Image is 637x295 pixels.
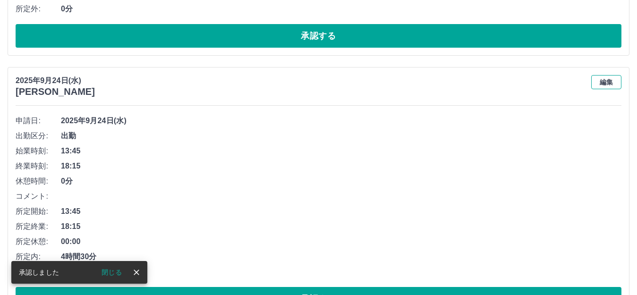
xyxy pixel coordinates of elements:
span: 始業時刻: [16,145,61,157]
span: 所定終業: [16,221,61,232]
span: 出勤 [61,130,621,142]
span: 終業時刻: [16,160,61,172]
span: コメント: [16,191,61,202]
span: 0分 [61,3,621,15]
span: 18:15 [61,160,621,172]
span: 13:45 [61,206,621,217]
span: 休憩時間: [16,176,61,187]
button: 承認する [16,24,621,48]
span: 出勤区分: [16,130,61,142]
span: 所定休憩: [16,236,61,247]
h3: [PERSON_NAME] [16,86,95,97]
p: 2025年9月24日(水) [16,75,95,86]
span: 所定内: [16,251,61,262]
button: 編集 [591,75,621,89]
span: 2025年9月24日(水) [61,115,621,126]
span: 4時間30分 [61,251,621,262]
button: 閉じる [94,265,129,279]
span: 13:45 [61,145,621,157]
span: 申請日: [16,115,61,126]
div: 承認しました [19,264,59,281]
span: 所定外: [16,3,61,15]
button: close [129,265,144,279]
span: 0分 [61,176,621,187]
span: 18:15 [61,221,621,232]
span: 所定開始: [16,206,61,217]
span: 0分 [61,266,621,278]
span: 00:00 [61,236,621,247]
